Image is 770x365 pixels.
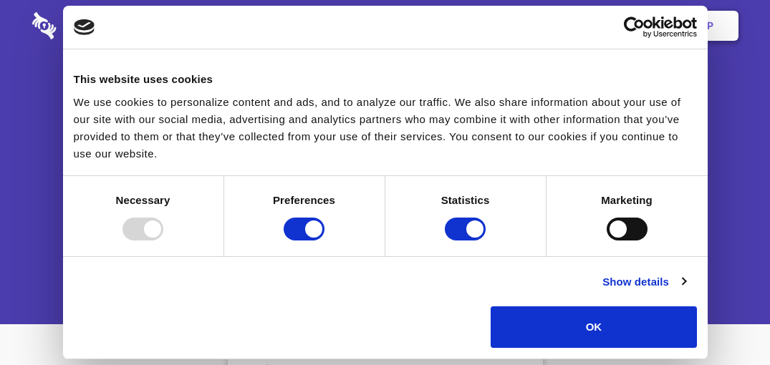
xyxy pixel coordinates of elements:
[74,19,95,35] img: logo
[514,4,579,48] a: Contact
[353,4,415,48] a: Pricing
[74,71,697,88] div: This website uses cookies
[582,4,645,48] a: Login
[572,16,697,38] a: Usercentrics Cookiebot - opens in a new window
[32,12,155,39] img: logo-wordmark-white-trans-d4663122ce5f474addd5e946df7df03e33cb6a1c49d2221995e7729f52c070b2.svg
[441,194,490,206] strong: Statistics
[116,194,170,206] strong: Necessary
[74,94,697,162] div: We use cookies to personalize content and ads, and to analyze our traffic. We also share informat...
[273,194,335,206] strong: Preferences
[491,306,696,348] button: OK
[602,273,685,291] a: Show details
[601,194,653,206] strong: Marketing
